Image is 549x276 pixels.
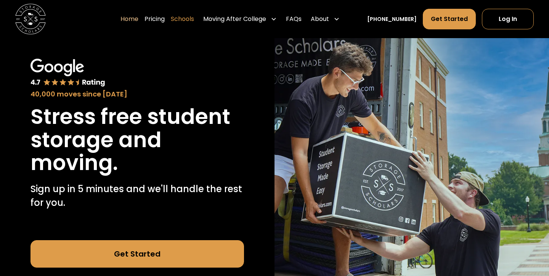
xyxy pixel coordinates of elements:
h1: Stress free student storage and moving. [30,105,244,175]
a: Get Started [30,240,244,268]
a: Pricing [144,8,165,30]
a: Get Started [423,9,476,29]
img: Storage Scholars main logo [15,4,46,34]
div: About [311,14,329,24]
img: Google 4.7 star rating [30,59,105,87]
a: FAQs [286,8,302,30]
div: 40,000 moves since [DATE] [30,89,244,99]
a: Log In [482,9,534,29]
div: About [308,8,343,30]
a: [PHONE_NUMBER] [367,15,417,23]
div: Moving After College [203,14,266,24]
div: Moving After College [200,8,280,30]
a: Home [120,8,138,30]
p: Sign up in 5 minutes and we'll handle the rest for you. [30,182,244,210]
a: Schools [171,8,194,30]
